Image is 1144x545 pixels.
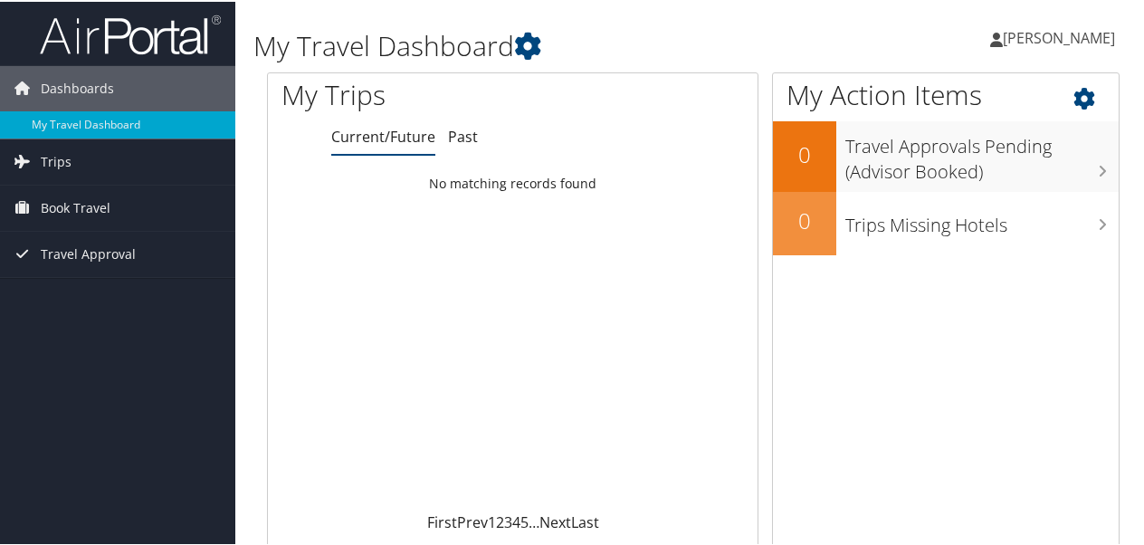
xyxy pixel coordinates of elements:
[41,138,71,183] span: Trips
[539,511,571,531] a: Next
[529,511,539,531] span: …
[448,125,478,145] a: Past
[496,511,504,531] a: 2
[427,511,457,531] a: First
[41,184,110,229] span: Book Travel
[504,511,512,531] a: 3
[773,190,1119,253] a: 0Trips Missing Hotels
[845,202,1119,236] h3: Trips Missing Hotels
[512,511,520,531] a: 4
[773,74,1119,112] h1: My Action Items
[253,25,840,63] h1: My Travel Dashboard
[281,74,540,112] h1: My Trips
[990,9,1133,63] a: [PERSON_NAME]
[571,511,599,531] a: Last
[773,204,836,234] h2: 0
[331,125,435,145] a: Current/Future
[488,511,496,531] a: 1
[41,230,136,275] span: Travel Approval
[773,138,836,168] h2: 0
[268,166,758,198] td: No matching records found
[1003,26,1115,46] span: [PERSON_NAME]
[457,511,488,531] a: Prev
[520,511,529,531] a: 5
[41,64,114,110] span: Dashboards
[845,123,1119,183] h3: Travel Approvals Pending (Advisor Booked)
[773,120,1119,189] a: 0Travel Approvals Pending (Advisor Booked)
[40,12,221,54] img: airportal-logo.png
